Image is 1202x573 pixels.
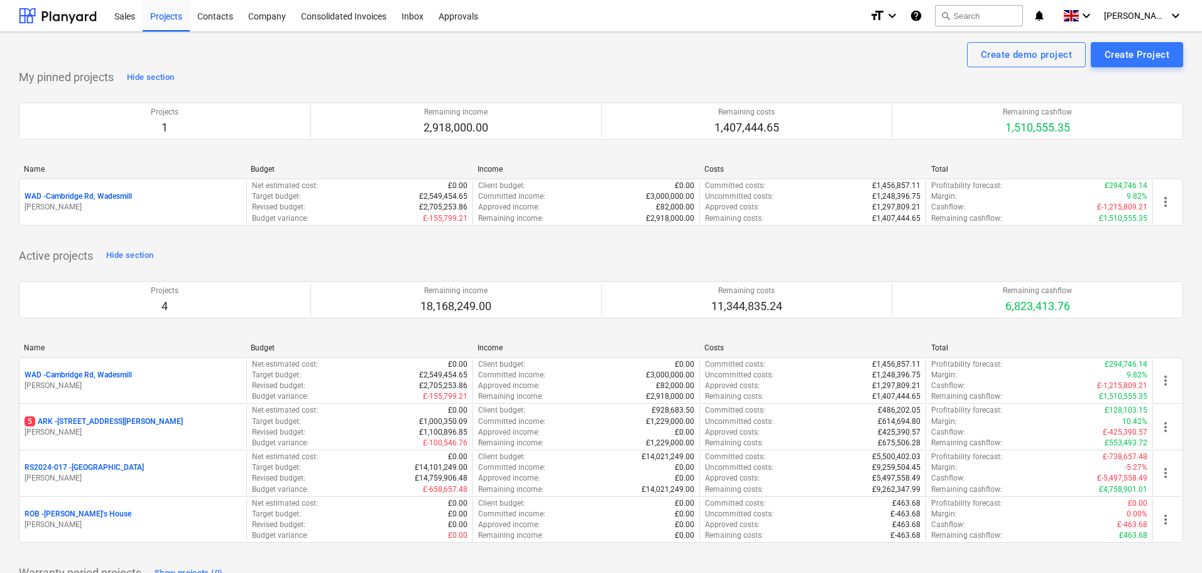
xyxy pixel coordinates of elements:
[478,484,544,495] p: Remaining income :
[705,438,763,448] p: Remaining costs :
[931,405,1002,416] p: Profitability forecast :
[415,473,467,484] p: £14,759,906.48
[872,484,921,495] p: £9,262,347.99
[1104,11,1167,21] span: [PERSON_NAME]
[892,520,921,530] p: £463.68
[478,381,540,391] p: Approved income :
[423,484,467,495] p: £-658,657.48
[878,416,921,427] p: £614,694.80
[646,213,694,224] p: £2,918,000.00
[1128,498,1147,509] p: £0.00
[705,359,765,370] p: Committed costs :
[1139,513,1202,573] div: Chat Widget
[931,359,1002,370] p: Profitability forecast :
[252,391,309,402] p: Budget variance :
[931,370,957,381] p: Margin :
[1158,465,1173,481] span: more_vert
[981,47,1072,63] div: Create demo project
[478,520,540,530] p: Approved income :
[1105,405,1147,416] p: £128,103.15
[931,438,1002,448] p: Remaining cashflow :
[151,299,178,314] p: 4
[885,8,900,23] i: keyboard_arrow_down
[19,248,93,264] p: Active projects
[478,509,545,520] p: Committed income :
[252,530,309,541] p: Budget variance :
[448,359,467,370] p: £0.00
[890,509,921,520] p: £-463.68
[25,427,241,438] p: [PERSON_NAME]
[252,359,318,370] p: Net estimated cost :
[25,520,241,530] p: [PERSON_NAME]
[931,473,965,484] p: Cashflow :
[705,191,773,202] p: Uncommitted costs :
[931,509,957,520] p: Margin :
[711,286,782,296] p: Remaining costs
[25,370,241,391] div: WAD -Cambridge Rd, Wadesmill[PERSON_NAME]
[642,484,694,495] p: £14,021,249.00
[415,462,467,473] p: £14,101,249.00
[448,452,467,462] p: £0.00
[892,498,921,509] p: £463.68
[931,452,1002,462] p: Profitability forecast :
[25,462,144,473] p: RS2024-017 - [GEOGRAPHIC_DATA]
[1119,530,1147,541] p: £463.68
[931,213,1002,224] p: Remaining cashflow :
[652,405,694,416] p: £928,683.50
[872,473,921,484] p: £5,497,558.49
[252,370,301,381] p: Target budget :
[1168,8,1183,23] i: keyboard_arrow_down
[251,343,467,352] div: Budget
[423,391,467,402] p: £-155,799.21
[646,391,694,402] p: £2,918,000.00
[705,498,765,509] p: Committed costs :
[1097,381,1147,391] p: £-1,215,809.21
[646,370,694,381] p: £3,000,000.00
[478,498,525,509] p: Client budget :
[1105,181,1147,191] p: £294,746.14
[1158,194,1173,209] span: more_vert
[872,391,921,402] p: £1,407,444.65
[705,370,773,381] p: Uncommitted costs :
[448,509,467,520] p: £0.00
[1127,191,1147,202] p: 9.82%
[872,181,921,191] p: £1,456,857.11
[1099,213,1147,224] p: £1,510,555.35
[931,343,1148,352] div: Total
[704,343,921,352] div: Costs
[25,416,183,427] p: ARK - [STREET_ADDRESS][PERSON_NAME]
[872,359,921,370] p: £1,456,857.11
[1079,8,1094,23] i: keyboard_arrow_down
[1003,299,1072,314] p: 6,823,413.76
[675,462,694,473] p: £0.00
[423,120,488,135] p: 2,918,000.00
[931,520,965,530] p: Cashflow :
[1122,416,1147,427] p: 10.42%
[24,343,241,352] div: Name
[1117,520,1147,530] p: £-463.68
[124,67,177,87] button: Hide section
[420,286,491,296] p: Remaining income
[931,381,965,391] p: Cashflow :
[878,427,921,438] p: £425,390.57
[705,452,765,462] p: Committed costs :
[931,498,1002,509] p: Profitability forecast :
[675,498,694,509] p: £0.00
[705,181,765,191] p: Committed costs :
[878,438,921,448] p: £675,506.28
[252,473,305,484] p: Revised budget :
[1127,509,1147,520] p: 0.00%
[931,484,1002,495] p: Remaining cashflow :
[910,8,922,23] i: Knowledge base
[705,416,773,427] p: Uncommitted costs :
[705,473,760,484] p: Approved costs :
[252,202,305,213] p: Revised budget :
[478,473,540,484] p: Approved income :
[931,462,957,473] p: Margin :
[478,202,540,213] p: Approved income :
[705,530,763,541] p: Remaining costs :
[252,452,318,462] p: Net estimated cost :
[478,191,545,202] p: Committed income :
[419,381,467,391] p: £2,705,253.86
[675,359,694,370] p: £0.00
